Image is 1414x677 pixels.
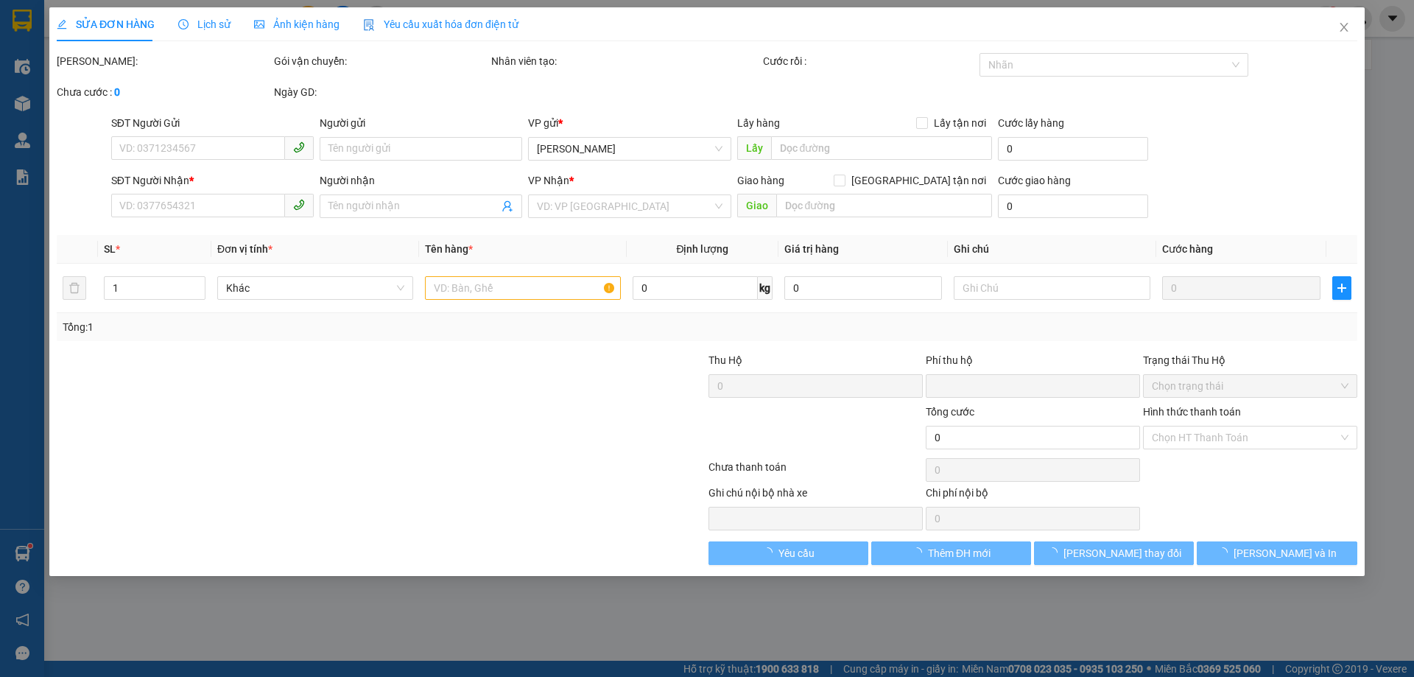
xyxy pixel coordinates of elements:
span: picture [254,19,264,29]
span: kg [758,276,773,300]
span: [GEOGRAPHIC_DATA] tận nơi [845,172,992,189]
div: Chưa cước : [57,84,271,100]
button: Thêm ĐH mới [871,541,1031,565]
div: Gói vận chuyển: [274,53,488,69]
span: loading [1217,547,1234,558]
span: clock-circle [178,19,189,29]
button: Yêu cầu [708,541,868,565]
input: Dọc đường [771,136,992,160]
span: Khác [226,277,404,299]
label: Cước giao hàng [998,175,1071,186]
label: Cước lấy hàng [998,117,1064,129]
button: plus [1332,276,1351,300]
input: Ghi Chú [954,276,1150,300]
span: Lấy [737,136,771,160]
div: Phí thu hộ [926,352,1140,374]
input: VD: Bàn, Ghế [425,276,621,300]
span: Đơn vị tính [217,243,272,255]
div: [PERSON_NAME]: [57,53,271,69]
span: Giao [737,194,776,217]
b: 0 [114,86,120,98]
span: Cước hàng [1162,243,1213,255]
input: Cước lấy hàng [998,137,1148,161]
img: logo [5,52,8,127]
span: Thêm ĐH mới [928,545,991,561]
span: phone [293,141,305,153]
div: Tổng: 1 [63,319,546,335]
span: close [1338,21,1350,33]
span: loading [762,547,778,558]
span: Chuyển phát nhanh: [GEOGRAPHIC_DATA] - [GEOGRAPHIC_DATA] [10,63,137,116]
span: [PERSON_NAME] và In [1234,545,1337,561]
div: Nhân viên tạo: [491,53,760,69]
input: Dọc đường [776,194,992,217]
span: loading [912,547,928,558]
span: VP Nhận [529,175,570,186]
button: Close [1323,7,1365,49]
span: Chọn trạng thái [1152,375,1348,397]
span: Định lượng [677,243,729,255]
span: loading [1047,547,1063,558]
div: Cước rồi : [763,53,977,69]
input: Cước giao hàng [998,194,1148,218]
span: user-add [502,200,514,212]
span: Tên hàng [425,243,473,255]
strong: CÔNG TY TNHH DỊCH VỤ DU LỊCH THỜI ĐẠI [13,12,133,60]
button: delete [63,276,86,300]
span: Lấy tận nơi [928,115,992,131]
div: Ngày GD: [274,84,488,100]
span: Yêu cầu xuất hóa đơn điện tử [363,18,518,30]
button: [PERSON_NAME] thay đổi [1034,541,1194,565]
div: Trạng thái Thu Hộ [1143,352,1357,368]
button: [PERSON_NAME] và In [1197,541,1357,565]
div: VP gửi [529,115,731,131]
span: Thu Hộ [708,354,742,366]
div: Chi phí nội bộ [926,485,1140,507]
div: Ghi chú nội bộ nhà xe [708,485,923,507]
span: plus [1333,282,1351,294]
span: Lý Nhân [538,138,722,160]
span: edit [57,19,67,29]
span: Yêu cầu [778,545,815,561]
span: Giá trị hàng [784,243,839,255]
span: Lịch sử [178,18,231,30]
div: Người nhận [320,172,522,189]
span: Ảnh kiện hàng [254,18,340,30]
label: Hình thức thanh toán [1143,406,1241,418]
th: Ghi chú [949,235,1156,264]
span: LN1210250363 [138,99,226,114]
div: SĐT Người Gửi [111,115,314,131]
span: Giao hàng [737,175,784,186]
span: Lấy hàng [737,117,780,129]
span: SỬA ĐƠN HÀNG [57,18,155,30]
img: icon [363,19,375,31]
input: 0 [1162,276,1320,300]
span: SL [104,243,116,255]
div: Người gửi [320,115,522,131]
span: [PERSON_NAME] thay đổi [1063,545,1181,561]
div: SĐT Người Nhận [111,172,314,189]
span: Tổng cước [926,406,974,418]
div: Chưa thanh toán [707,459,924,485]
span: phone [293,199,305,211]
